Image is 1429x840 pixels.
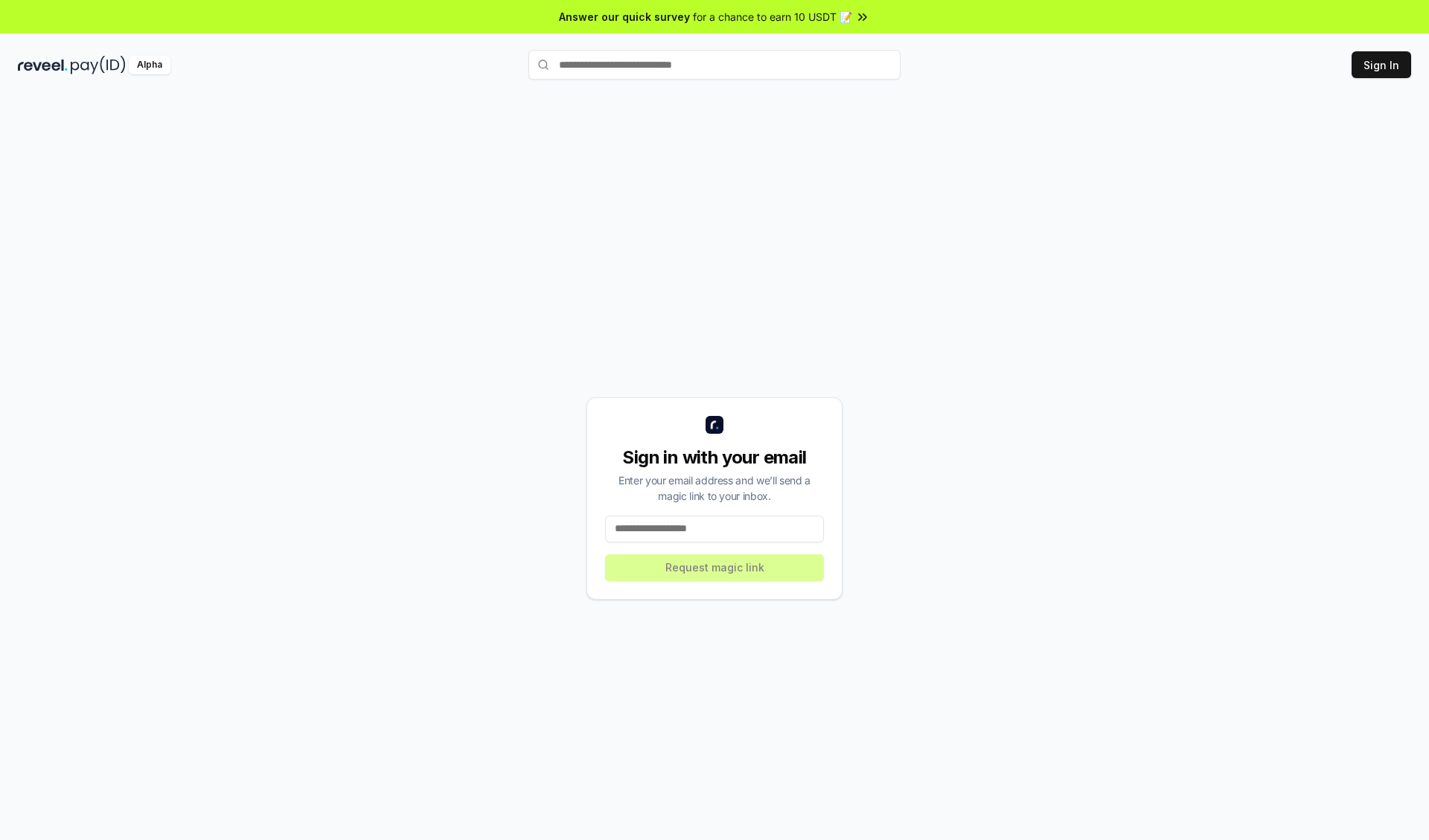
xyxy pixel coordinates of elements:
img: pay_id [71,56,126,74]
span: for a chance to earn 10 USDT 📝 [693,9,852,25]
div: Sign in with your email [605,446,824,469]
img: logo_small [706,416,723,434]
img: reveel_dark [18,56,68,74]
button: Sign In [1352,51,1411,78]
div: Enter your email address and we’ll send a magic link to your inbox. [605,472,824,504]
div: Alpha [129,56,170,74]
span: Answer our quick survey [559,9,690,25]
